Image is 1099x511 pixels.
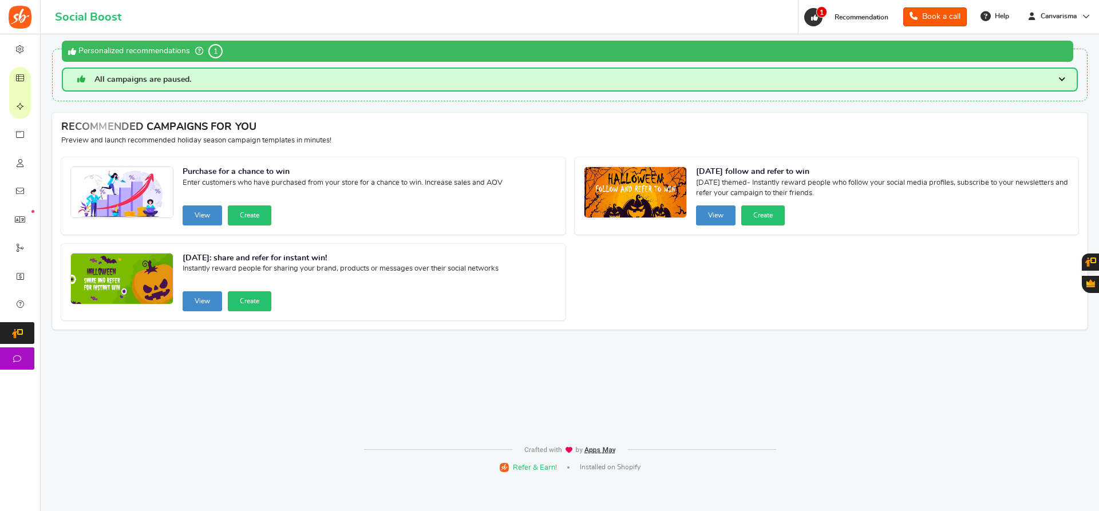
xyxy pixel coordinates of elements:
[183,178,503,201] span: Enter customers who have purchased from your store for a chance to win. Increase sales and AOV
[976,7,1015,25] a: Help
[803,8,894,26] a: 1 Recommendation
[1086,279,1095,287] span: Gratisfaction
[71,167,173,219] img: Recommended Campaigns
[71,253,173,305] img: Recommended Campaigns
[567,466,570,469] span: |
[1082,276,1099,293] button: Gratisfaction
[580,462,641,472] span: Installed on Shopify
[992,11,1009,21] span: Help
[183,253,499,264] strong: [DATE]: share and refer for instant win!
[903,7,967,26] a: Book a call
[696,205,736,225] button: View
[741,205,785,225] button: Create
[816,6,827,18] span: 1
[524,446,616,454] img: img-footer.webp
[835,14,888,21] span: Recommendation
[208,44,223,58] span: 1
[500,462,557,473] a: Refer & Earn!
[183,264,499,287] span: Instantly reward people for sharing your brand, products or messages over their social networks
[183,291,222,311] button: View
[696,167,1070,178] strong: [DATE] follow and refer to win
[62,41,1073,62] div: Personalized recommendations
[1036,11,1081,21] span: Canvarisma
[183,167,503,178] strong: Purchase for a chance to win
[61,122,1078,133] h4: RECOMMENDED CAMPAIGNS FOR YOU
[9,6,31,29] img: Social Boost
[228,291,271,311] button: Create
[55,11,121,23] h1: Social Boost
[61,136,1078,146] p: Preview and launch recommended holiday season campaign templates in minutes!
[94,76,191,84] span: All campaigns are paused.
[228,205,271,225] button: Create
[584,167,686,219] img: Recommended Campaigns
[696,178,1070,201] span: [DATE] themed- Instantly reward people who follow your social media profiles, subscribe to your n...
[183,205,222,225] button: View
[31,210,34,213] em: New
